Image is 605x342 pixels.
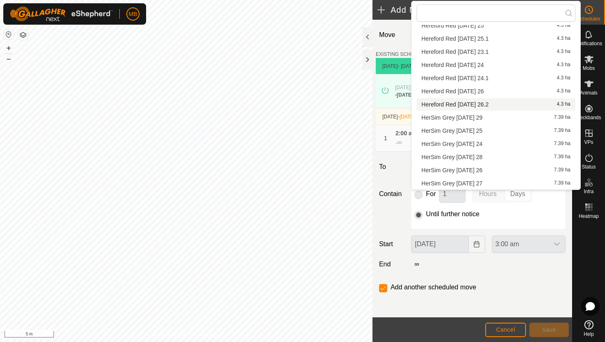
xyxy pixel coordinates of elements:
li: HerSim Grey Tuesday 26 [417,164,575,176]
span: 4.3 ha [557,75,570,81]
img: Gallagher Logo [10,7,113,21]
span: HerSim Grey [DATE] 29 [421,115,482,120]
span: HerSim Grey [DATE] 25 [421,128,482,134]
label: Move [376,26,408,44]
label: To [376,158,408,176]
span: HerSim Grey [DATE] 27 [421,180,482,186]
span: HerSim Grey [DATE] 26 [421,167,482,173]
span: Hereford Red [DATE] 26.2 [421,102,489,107]
span: - [398,114,415,120]
span: 7.39 ha [554,141,570,147]
span: HerSim Grey [DATE] 24 [421,141,482,147]
span: Hereford Red [DATE] 25.1 [421,36,489,42]
span: 7.39 ha [554,167,570,173]
span: HerSim Grey [DATE] 28 [421,154,482,160]
li: Hereford Red Saturday 23.1 [417,46,575,58]
span: Hereford Red [DATE] 26 [421,88,484,94]
li: Hereford Red Sunday 24 [417,59,575,71]
button: Cancel [485,323,526,337]
span: Mobs [583,66,595,71]
li: Hereford Red Sunday 24.1 [417,72,575,84]
span: Cancel [496,326,515,333]
li: Hereford Red tuesday 26 [417,85,575,97]
span: Help [584,332,594,337]
li: Hereford Red Monday 25 [417,19,575,32]
a: Privacy Policy [154,331,184,339]
span: 7.39 ha [554,128,570,134]
span: Heatmap [579,214,599,219]
button: – [4,54,14,64]
a: Help [572,317,605,340]
label: Start [376,239,408,249]
button: Choose Date [469,236,485,253]
div: - [395,91,433,99]
label: EXISTING SCHEDULES [376,51,430,58]
span: MB [129,10,137,18]
button: + [4,43,14,53]
li: HerSim Grey Monday 25 [417,125,575,137]
span: Save [542,326,556,333]
span: [DATE] [400,114,415,120]
span: Hereford Red [DATE] 24.1 [421,75,489,81]
li: HerSim Grey Thursday 28 [417,151,575,163]
button: Save [529,323,569,337]
span: Hereford Red [DATE] 23.1 [421,49,489,55]
li: HerSim Grey Friday 29 [417,111,575,124]
span: Hereford Red [DATE] 24 [421,62,484,68]
button: Map Layers [18,30,28,40]
span: 7.39 ha [554,180,570,186]
span: Status [582,164,596,169]
h2: Add Move [377,5,531,15]
span: Infra [584,189,593,194]
span: 2:00 am [396,130,417,136]
label: End [376,259,408,269]
span: [DATE] [382,63,398,69]
a: Contact Us [194,331,219,339]
label: ∞ [411,261,422,268]
span: 7.39 ha [554,154,570,160]
span: Hereford Red [DATE] 25 [421,23,484,28]
span: 1 [384,135,387,141]
span: 4.3 ha [557,36,570,42]
li: HerSim Grey Wednesday 27 [417,177,575,189]
div: - [396,138,402,148]
span: 7.39 ha [554,115,570,120]
label: Until further notice [426,211,479,217]
span: ∞ [397,139,402,146]
label: Add another scheduled move [391,284,476,291]
label: Contain [376,189,408,199]
span: [DATE] 2:00 am [397,92,433,98]
span: 4.3 ha [557,62,570,68]
span: Schedules [577,16,600,21]
label: For [426,191,436,197]
span: Notifications [575,41,602,46]
span: - [DATE] [398,63,417,69]
span: 4.3 ha [557,49,570,55]
span: [DATE] 11:00 am [395,85,433,90]
span: 4.3 ha [557,88,570,94]
button: Reset Map [4,30,14,39]
li: Hereford Red Tuesday 26.2 [417,98,575,111]
li: HerSim Grey Sunday 24 [417,138,575,150]
span: [DATE] [382,114,398,120]
li: Hereford Red Monday 25.1 [417,32,575,45]
span: Animals [580,90,598,95]
span: 4.3 ha [557,102,570,107]
span: Neckbands [576,115,601,120]
span: VPs [584,140,593,145]
span: 4.3 ha [557,23,570,28]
